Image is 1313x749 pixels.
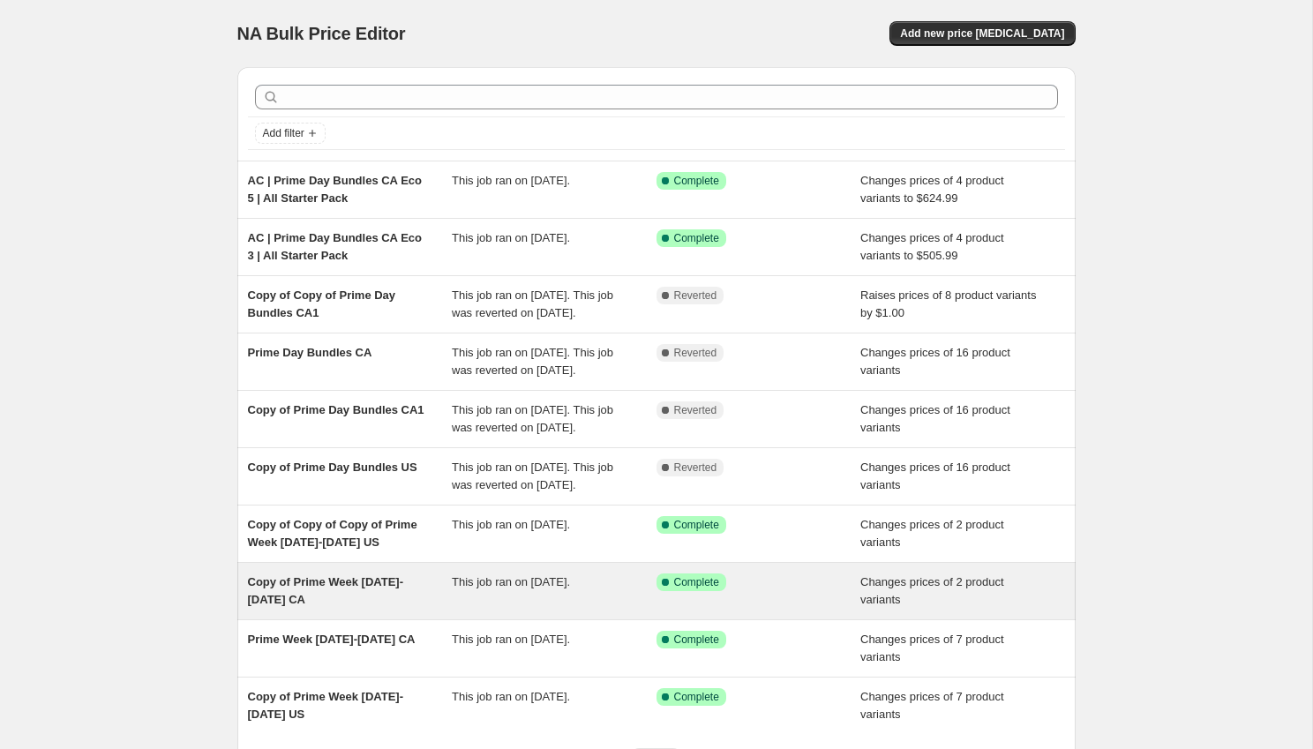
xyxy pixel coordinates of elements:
span: AC | Prime Day Bundles CA Eco 5 | All Starter Pack [248,174,422,205]
span: This job ran on [DATE]. This job was reverted on [DATE]. [452,288,613,319]
span: Complete [674,633,719,647]
span: NA Bulk Price Editor [237,24,406,43]
span: Changes prices of 4 product variants to $624.99 [860,174,1004,205]
span: Reverted [674,461,717,475]
span: This job ran on [DATE]. [452,633,570,646]
span: Copy of Prime Day Bundles CA1 [248,403,424,416]
span: This job ran on [DATE]. [452,575,570,588]
span: Reverted [674,346,717,360]
span: This job ran on [DATE]. [452,231,570,244]
span: This job ran on [DATE]. [452,690,570,703]
span: Complete [674,575,719,589]
span: Complete [674,690,719,704]
span: Changes prices of 16 product variants [860,346,1010,377]
span: Changes prices of 4 product variants to $505.99 [860,231,1004,262]
span: Reverted [674,288,717,303]
button: Add new price [MEDICAL_DATA] [889,21,1075,46]
span: AC | Prime Day Bundles CA Eco 3 | All Starter Pack [248,231,422,262]
span: Prime Day Bundles CA [248,346,372,359]
button: Add filter [255,123,326,144]
span: Add filter [263,126,304,140]
span: Changes prices of 7 product variants [860,690,1004,721]
span: Copy of Copy of Copy of Prime Week [DATE]-[DATE] US [248,518,417,549]
span: This job ran on [DATE]. This job was reverted on [DATE]. [452,403,613,434]
span: Changes prices of 7 product variants [860,633,1004,663]
span: Copy of Prime Day Bundles US [248,461,417,474]
span: This job ran on [DATE]. [452,518,570,531]
span: Complete [674,231,719,245]
span: Reverted [674,403,717,417]
span: Add new price [MEDICAL_DATA] [900,26,1064,41]
span: This job ran on [DATE]. This job was reverted on [DATE]. [452,461,613,491]
span: Raises prices of 8 product variants by $1.00 [860,288,1036,319]
span: Changes prices of 16 product variants [860,403,1010,434]
span: Complete [674,174,719,188]
span: This job ran on [DATE]. [452,174,570,187]
span: Complete [674,518,719,532]
span: Copy of Prime Week [DATE]-[DATE] CA [248,575,403,606]
span: Changes prices of 2 product variants [860,518,1004,549]
span: Changes prices of 16 product variants [860,461,1010,491]
span: Changes prices of 2 product variants [860,575,1004,606]
span: This job ran on [DATE]. This job was reverted on [DATE]. [452,346,613,377]
span: Copy of Copy of Prime Day Bundles CA1 [248,288,396,319]
span: Copy of Prime Week [DATE]-[DATE] US [248,690,403,721]
span: Prime Week [DATE]-[DATE] CA [248,633,416,646]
